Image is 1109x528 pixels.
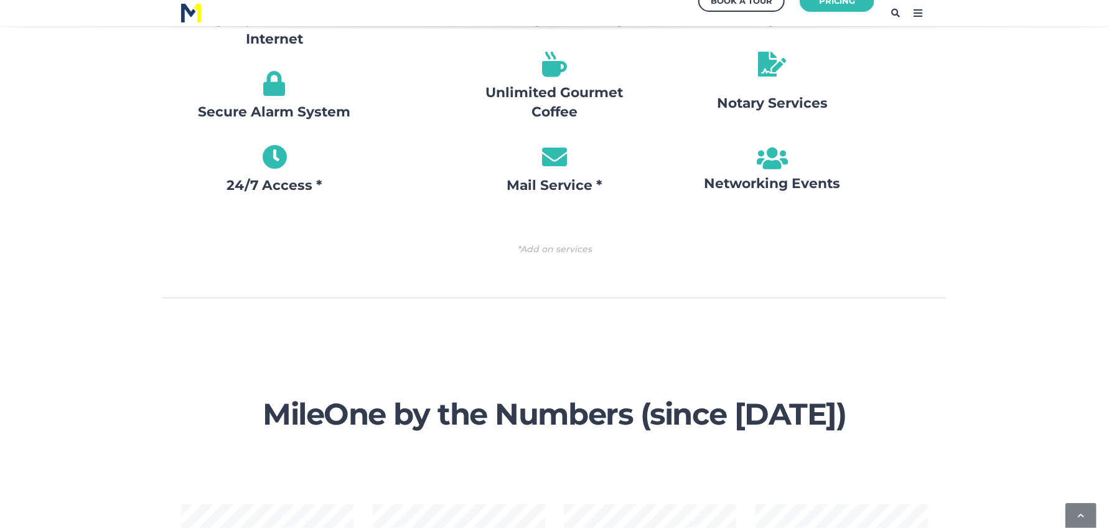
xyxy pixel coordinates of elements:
[181,4,201,22] img: M1 Logo - Blue Letters - for Light Backgrounds-2
[461,176,648,196] h4: Mail Service *
[461,83,648,122] h4: Unlimited Gourmet Coffee
[181,102,368,122] h4: Secure Alarm System
[517,243,592,255] em: *Add on services
[679,83,866,123] h4: Notary Services
[679,177,866,191] h4: Networking Events
[181,398,928,431] h2: MileOne by the Numbers (since [DATE])
[181,176,368,196] h4: 24/7 Access *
